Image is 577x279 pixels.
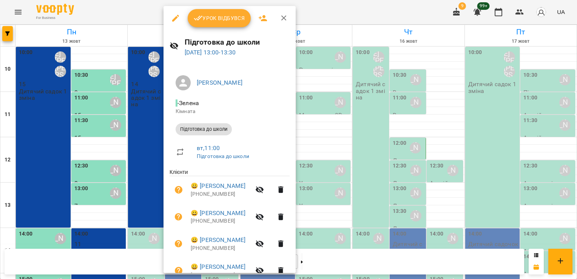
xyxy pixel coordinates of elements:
[197,144,220,152] a: вт , 11:00
[176,99,201,107] span: - Зелена
[191,217,251,225] p: [PHONE_NUMBER]
[191,209,245,218] a: 😀 [PERSON_NAME]
[191,271,251,279] p: [PHONE_NUMBER]
[191,181,245,191] a: 😀 [PERSON_NAME]
[170,181,188,199] button: Візит ще не сплачено. Додати оплату?
[176,126,232,133] span: Підготовка до школи
[197,153,249,159] a: Підготовка до школи
[191,245,251,252] p: [PHONE_NUMBER]
[185,36,290,48] h6: Підготовка до школи
[188,9,251,27] button: Урок відбувся
[185,49,236,56] a: [DATE] 13:00-13:30
[191,236,245,245] a: 😀 [PERSON_NAME]
[191,191,251,198] p: [PHONE_NUMBER]
[191,262,245,271] a: 😀 [PERSON_NAME]
[194,14,245,23] span: Урок відбувся
[197,79,242,86] a: [PERSON_NAME]
[170,235,188,253] button: Візит ще не сплачено. Додати оплату?
[170,208,188,226] button: Візит ще не сплачено. Додати оплату?
[176,108,284,115] p: Кімната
